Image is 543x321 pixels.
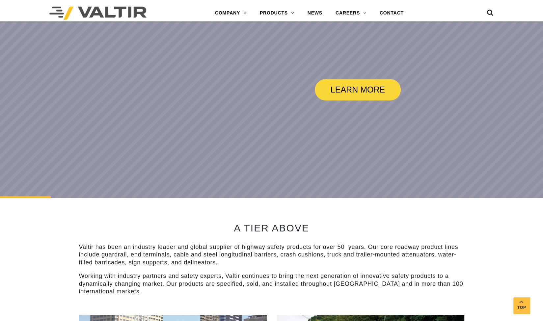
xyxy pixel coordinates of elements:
span: Top [513,304,530,311]
a: Top [513,297,530,314]
a: PRODUCTS [253,7,301,20]
a: CONTACT [373,7,410,20]
h2: A TIER ABOVE [79,223,464,233]
a: NEWS [301,7,329,20]
p: Valtir has been an industry leader and global supplier of highway safety products for over 50 yea... [79,243,464,266]
a: COMPANY [208,7,253,20]
img: Valtir [49,7,147,20]
a: CAREERS [329,7,373,20]
a: LEARN MORE [315,79,401,100]
p: Working with industry partners and safety experts, Valtir continues to bring the next generation ... [79,272,464,295]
